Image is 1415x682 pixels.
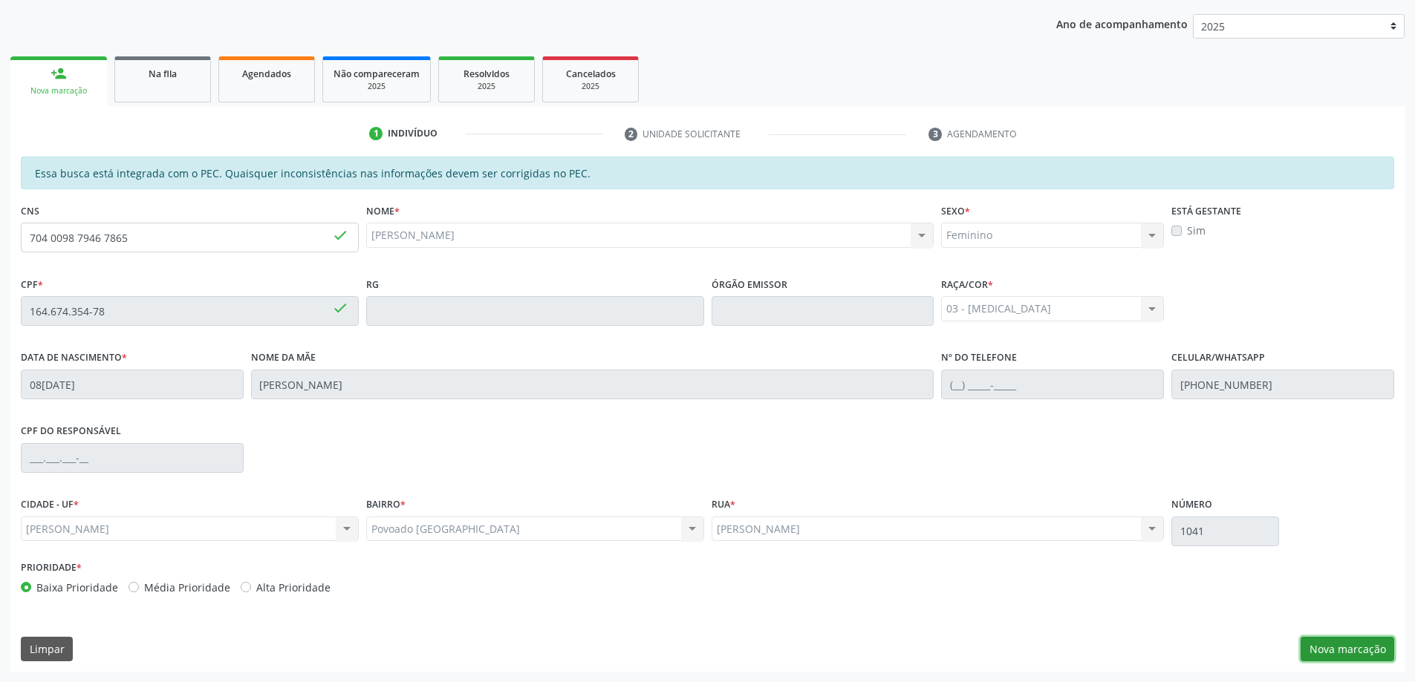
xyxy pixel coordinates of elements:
[712,273,787,296] label: Órgão emissor
[366,273,379,296] label: RG
[256,580,331,595] label: Alta Prioridade
[712,494,735,517] label: Rua
[21,273,43,296] label: CPF
[941,273,993,296] label: Raça/cor
[332,227,348,243] span: done
[1187,223,1206,238] label: Sim
[21,85,97,96] div: Nova marcação
[941,347,1017,370] label: Nº do Telefone
[21,420,121,443] label: CPF do responsável
[366,200,400,223] label: Nome
[366,494,406,517] label: BAIRRO
[21,370,244,399] input: __/__/____
[566,68,616,80] span: Cancelados
[941,370,1164,399] input: (__) _____-_____
[449,81,524,92] div: 2025
[1056,14,1188,33] p: Ano de acompanhamento
[21,200,39,223] label: CNS
[553,81,628,92] div: 2025
[1171,200,1241,223] label: Está gestante
[941,200,970,223] label: Sexo
[388,127,437,140] div: Indivíduo
[21,494,79,517] label: CIDADE - UF
[51,65,67,82] div: person_add
[1171,494,1212,517] label: Número
[1171,347,1265,370] label: Celular/WhatsApp
[463,68,510,80] span: Resolvidos
[1171,370,1394,399] input: (__) _____-_____
[369,127,383,140] div: 1
[332,300,348,316] span: done
[334,81,420,92] div: 2025
[149,68,177,80] span: Na fila
[21,347,127,370] label: Data de nascimento
[21,443,244,473] input: ___.___.___-__
[242,68,291,80] span: Agendados
[251,347,316,370] label: Nome da mãe
[21,557,82,580] label: Prioridade
[21,157,1394,189] div: Essa busca está integrada com o PEC. Quaisquer inconsistências nas informações devem ser corrigid...
[334,68,420,80] span: Não compareceram
[36,580,118,595] label: Baixa Prioridade
[144,580,230,595] label: Média Prioridade
[1301,637,1394,662] button: Nova marcação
